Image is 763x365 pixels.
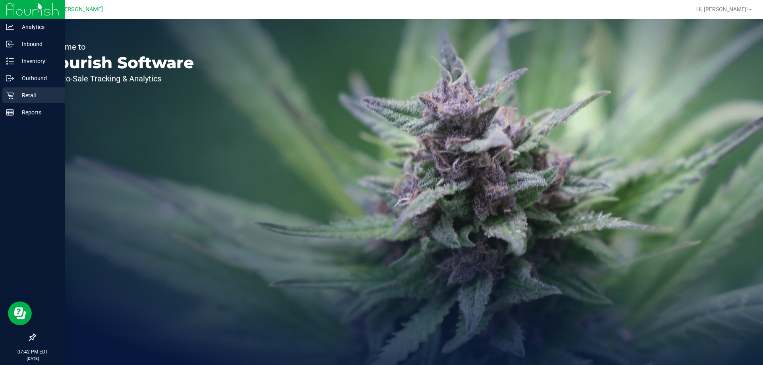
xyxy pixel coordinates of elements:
[8,301,32,325] iframe: Resource center
[14,91,62,100] p: Retail
[6,40,14,48] inline-svg: Inbound
[4,348,62,355] p: 07:42 PM EDT
[6,23,14,31] inline-svg: Analytics
[4,355,62,361] p: [DATE]
[696,6,748,12] span: Hi, [PERSON_NAME]!
[14,22,62,32] p: Analytics
[59,6,103,13] span: [PERSON_NAME]
[14,108,62,117] p: Reports
[43,75,194,83] p: Seed-to-Sale Tracking & Analytics
[14,56,62,66] p: Inventory
[6,57,14,65] inline-svg: Inventory
[6,91,14,99] inline-svg: Retail
[6,74,14,82] inline-svg: Outbound
[6,108,14,116] inline-svg: Reports
[14,73,62,83] p: Outbound
[43,55,194,71] p: Flourish Software
[43,43,194,51] p: Welcome to
[14,39,62,49] p: Inbound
